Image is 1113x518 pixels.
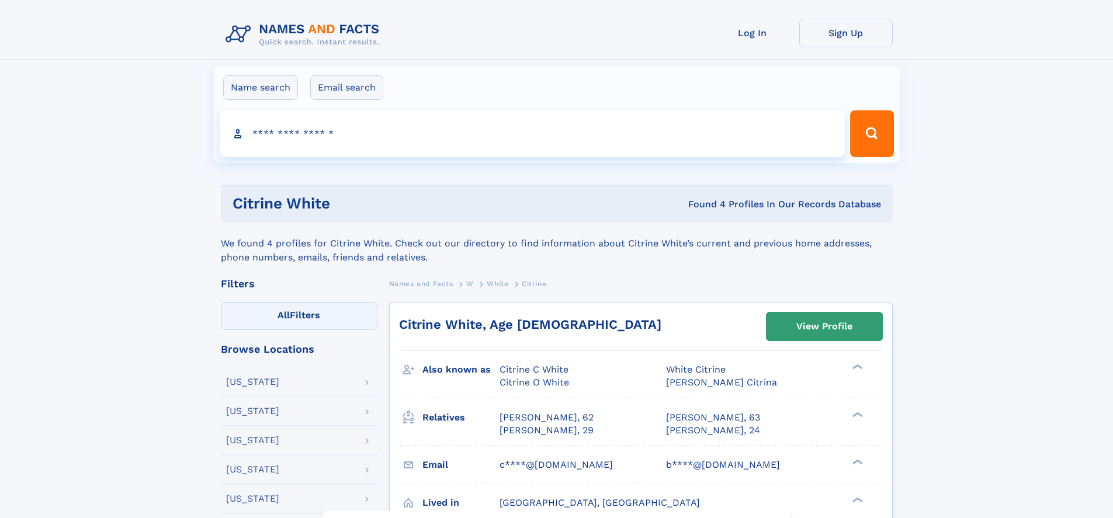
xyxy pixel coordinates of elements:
[666,377,777,388] span: [PERSON_NAME] Citrina
[500,424,594,437] a: [PERSON_NAME], 29
[666,411,760,424] a: [PERSON_NAME], 63
[278,310,290,321] span: All
[226,377,279,387] div: [US_STATE]
[226,494,279,503] div: [US_STATE]
[221,19,389,50] img: Logo Names and Facts
[799,19,893,47] a: Sign Up
[466,276,474,291] a: W
[522,280,546,288] span: Citrine
[221,302,377,330] label: Filters
[226,406,279,416] div: [US_STATE]
[850,363,864,371] div: ❯
[223,75,298,100] label: Name search
[500,497,700,508] span: [GEOGRAPHIC_DATA], [GEOGRAPHIC_DATA]
[850,496,864,503] div: ❯
[226,465,279,474] div: [US_STATE]
[226,436,279,445] div: [US_STATE]
[422,455,500,475] h3: Email
[487,276,508,291] a: White
[422,493,500,513] h3: Lived in
[221,223,893,265] div: We found 4 profiles for Citrine White. Check out our directory to find information about Citrine ...
[509,198,881,211] div: Found 4 Profiles In Our Records Database
[310,75,383,100] label: Email search
[221,279,377,289] div: Filters
[767,312,882,340] a: View Profile
[399,317,661,332] a: Citrine White, Age [DEMOGRAPHIC_DATA]
[500,377,569,388] span: Citrine O White
[500,364,568,375] span: Citrine C White
[666,364,726,375] span: White Citrine
[850,110,893,157] button: Search Button
[233,196,509,211] h1: Citrine White
[706,19,799,47] a: Log In
[389,276,453,291] a: Names and Facts
[466,280,474,288] span: W
[422,408,500,427] h3: Relatives
[221,344,377,354] div: Browse Locations
[850,411,864,418] div: ❯
[666,424,760,437] a: [PERSON_NAME], 24
[220,110,845,157] input: search input
[796,313,852,340] div: View Profile
[422,360,500,380] h3: Also known as
[500,411,594,424] a: [PERSON_NAME], 62
[850,458,864,465] div: ❯
[487,280,508,288] span: White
